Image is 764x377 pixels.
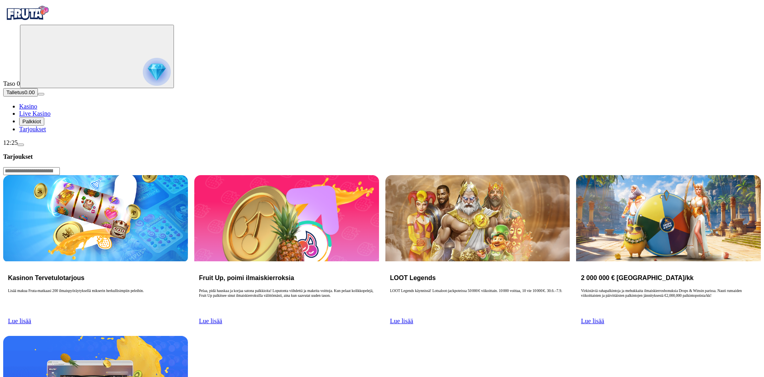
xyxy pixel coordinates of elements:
[3,167,60,175] input: Search
[576,175,761,261] img: 2 000 000 € Palkintopotti/kk
[3,3,51,23] img: Fruta
[19,110,51,117] span: Live Kasino
[390,288,565,314] p: LOOT Legends käynnissä! Lotsaloot‑jackpoteissa 50 000 € viikoittain. 10 000 voittaa, 10 vie 10 00...
[20,25,174,88] button: reward progress
[581,288,756,314] p: Virkistäviä rahapalkintoja ja mehukkaita ilmaiskierrosbonuksia Drops & Winsin parissa. Nauti runs...
[143,58,171,86] img: reward progress
[3,80,20,87] span: Taso 0
[3,175,188,261] img: Kasinon Tervetulotarjous
[581,274,756,282] h3: 2 000 000 € [GEOGRAPHIC_DATA]/kk
[8,274,183,282] h3: Kasinon Tervetulotarjous
[3,153,761,160] h3: Tarjoukset
[6,89,24,95] span: Talletus
[19,117,44,126] button: reward iconPalkkiot
[199,318,222,324] a: Lue lisää
[24,89,35,95] span: 0.00
[390,318,413,324] a: Lue lisää
[8,288,183,314] p: Lisää makua Fruta-matkaasi 200 ilmaispyöräytyksellä mikserin herkullisimpiin peleihin.
[199,288,374,314] p: Pelaa, pidä hauskaa ja korjaa satona palkkioita! Loputonta viihdettä ja makeita voittoja. Kun pel...
[8,318,31,324] a: Lue lisää
[19,110,51,117] a: poker-chip iconLive Kasino
[581,318,604,324] a: Lue lisää
[199,274,374,282] h3: Fruit Up, poimi ilmaiskierroksia
[18,144,24,146] button: menu
[194,175,379,261] img: Fruit Up, poimi ilmaiskierroksia
[19,126,46,132] a: gift-inverted iconTarjoukset
[19,103,37,110] span: Kasino
[390,274,565,282] h3: LOOT Legends
[385,175,570,261] img: LOOT Legends
[22,118,41,124] span: Palkkiot
[38,93,44,95] button: menu
[3,139,18,146] span: 12:25
[3,3,761,133] nav: Primary
[19,103,37,110] a: diamond iconKasino
[3,88,38,97] button: Talletusplus icon0.00
[3,18,51,24] a: Fruta
[19,126,46,132] span: Tarjoukset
